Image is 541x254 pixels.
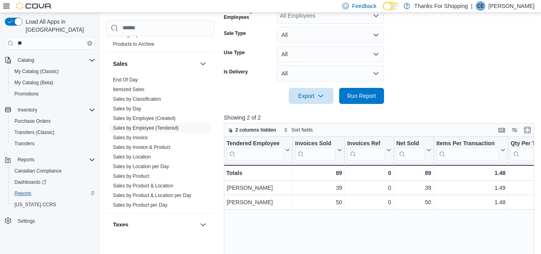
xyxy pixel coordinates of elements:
[2,55,99,66] button: Catalog
[476,1,485,11] div: Cliff Evans
[11,78,56,87] a: My Catalog (Beta)
[295,140,342,160] button: Invoices Sold
[347,168,391,178] div: 0
[113,192,191,199] span: Sales by Product & Location per Day
[11,89,42,99] a: Promotions
[8,138,99,149] button: Transfers
[14,105,95,115] span: Inventory
[113,134,148,141] span: Sales by Invoice
[294,88,329,104] span: Export
[2,215,99,227] button: Settings
[18,156,34,163] span: Reports
[14,79,53,86] span: My Catalog (Beta)
[227,140,284,160] div: Tendered Employee
[295,183,342,193] div: 39
[18,107,37,113] span: Inventory
[198,59,208,69] button: Sales
[224,125,280,135] button: 2 columns hidden
[14,216,95,226] span: Settings
[14,168,62,174] span: Canadian Compliance
[14,216,38,226] a: Settings
[14,155,95,165] span: Reports
[8,165,99,177] button: Canadian Compliance
[113,221,197,229] button: Taxes
[396,197,431,207] div: 50
[396,183,431,193] div: 39
[339,88,384,104] button: Run Report
[11,78,95,87] span: My Catalog (Beta)
[295,168,342,178] div: 89
[113,144,170,150] a: Sales by Invoice & Product
[5,51,95,248] nav: Complex example
[113,60,128,68] h3: Sales
[11,67,95,76] span: My Catalog (Classic)
[8,127,99,138] button: Transfers (Classic)
[11,200,95,209] span: Washington CCRS
[227,140,290,160] button: Tendered Employee
[373,12,379,19] button: Open list of options
[226,168,290,178] div: Totals
[113,106,141,112] span: Sales by Day
[107,30,214,52] div: Products
[113,86,145,93] span: Itemized Sales
[224,8,274,20] label: Tendered By Employees
[14,105,40,115] button: Inventory
[8,66,99,77] button: My Catalog (Classic)
[8,116,99,127] button: Purchase Orders
[14,55,95,65] span: Catalog
[14,129,54,136] span: Transfers (Classic)
[2,154,99,165] button: Reports
[14,91,39,97] span: Promotions
[11,139,95,148] span: Transfers
[383,2,400,10] input: Dark Mode
[113,183,173,189] span: Sales by Product & Location
[347,197,391,207] div: 0
[113,116,176,121] a: Sales by Employee (Created)
[18,57,34,63] span: Catalog
[11,166,95,176] span: Canadian Compliance
[18,218,35,224] span: Settings
[113,173,149,179] a: Sales by Product
[14,179,46,185] span: Dashboards
[11,189,34,198] a: Reports
[107,75,214,213] div: Sales
[396,140,431,160] button: Net Sold
[347,183,391,193] div: 0
[510,125,519,135] button: Display options
[113,202,167,208] span: Sales by Product per Day
[11,139,38,148] a: Transfers
[224,69,248,75] label: Is Delivery
[198,220,208,230] button: Taxes
[289,88,334,104] button: Export
[489,1,535,11] p: [PERSON_NAME]
[113,135,148,140] a: Sales by Invoice
[292,127,313,133] span: Sort fields
[436,140,499,160] div: Items Per Transaction
[113,41,154,47] a: Products to Archive
[14,201,56,208] span: [US_STATE] CCRS
[113,60,197,68] button: Sales
[113,154,151,160] a: Sales by Location
[8,177,99,188] a: Dashboards
[113,164,169,169] a: Sales by Location per Day
[11,189,95,198] span: Reports
[113,77,138,83] span: End Of Day
[471,1,473,11] p: |
[8,188,99,199] button: Reports
[280,125,316,135] button: Sort fields
[277,27,384,43] button: All
[347,140,384,160] div: Invoices Ref
[436,140,499,147] div: Items Per Transaction
[8,199,99,210] button: [US_STATE] CCRS
[11,116,54,126] a: Purchase Orders
[227,140,284,147] div: Tendered Employee
[224,114,537,122] p: Showing 2 of 2
[113,221,129,229] h3: Taxes
[277,46,384,62] button: All
[2,104,99,116] button: Inventory
[113,125,179,131] a: Sales by Employee (Tendered)
[414,1,468,11] p: Thanks For Shopping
